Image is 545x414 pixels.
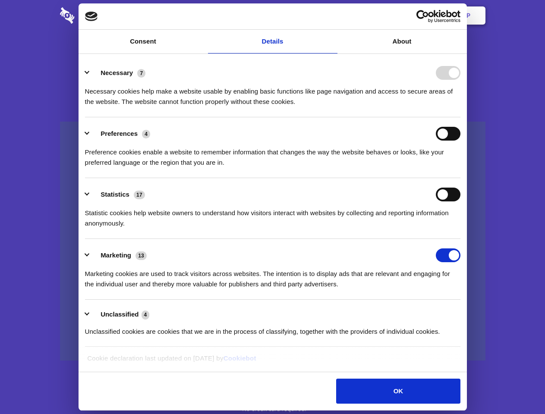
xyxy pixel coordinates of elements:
button: Statistics (17) [85,188,151,201]
a: Contact [350,2,390,29]
div: Unclassified cookies are cookies that we are in the process of classifying, together with the pro... [85,320,460,337]
button: Unclassified (4) [85,309,155,320]
div: Statistic cookies help website owners to understand how visitors interact with websites by collec... [85,201,460,229]
a: Cookiebot [224,354,256,362]
a: Usercentrics Cookiebot - opens in a new window [385,10,460,23]
button: Preferences (4) [85,127,156,141]
div: Necessary cookies help make a website usable by enabling basic functions like page navigation and... [85,80,460,107]
a: Details [208,30,337,53]
button: Necessary (7) [85,66,151,80]
span: 4 [142,310,150,319]
label: Statistics [101,191,129,198]
h1: Eliminate Slack Data Loss. [60,39,485,70]
div: Marketing cookies are used to track visitors across websites. The intention is to display ads tha... [85,262,460,289]
a: About [337,30,467,53]
div: Cookie declaration last updated on [DATE] by [81,353,464,370]
span: 13 [135,251,147,260]
span: 7 [137,69,145,78]
label: Preferences [101,130,138,137]
h4: Auto-redaction of sensitive data, encrypted data sharing and self-destructing private chats. Shar... [60,78,485,107]
img: logo [85,12,98,21]
label: Marketing [101,251,131,259]
a: Login [391,2,429,29]
a: Consent [79,30,208,53]
button: OK [336,379,460,404]
span: 4 [142,130,150,138]
div: Preference cookies enable a website to remember information that changes the way the website beha... [85,141,460,168]
iframe: Drift Widget Chat Controller [502,371,535,404]
a: Wistia video thumbnail [60,122,485,361]
img: logo-wordmark-white-trans-d4663122ce5f474addd5e946df7df03e33cb6a1c49d2221995e7729f52c070b2.svg [60,7,134,24]
span: 17 [134,191,145,199]
label: Necessary [101,69,133,76]
button: Marketing (13) [85,248,152,262]
a: Pricing [253,2,291,29]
